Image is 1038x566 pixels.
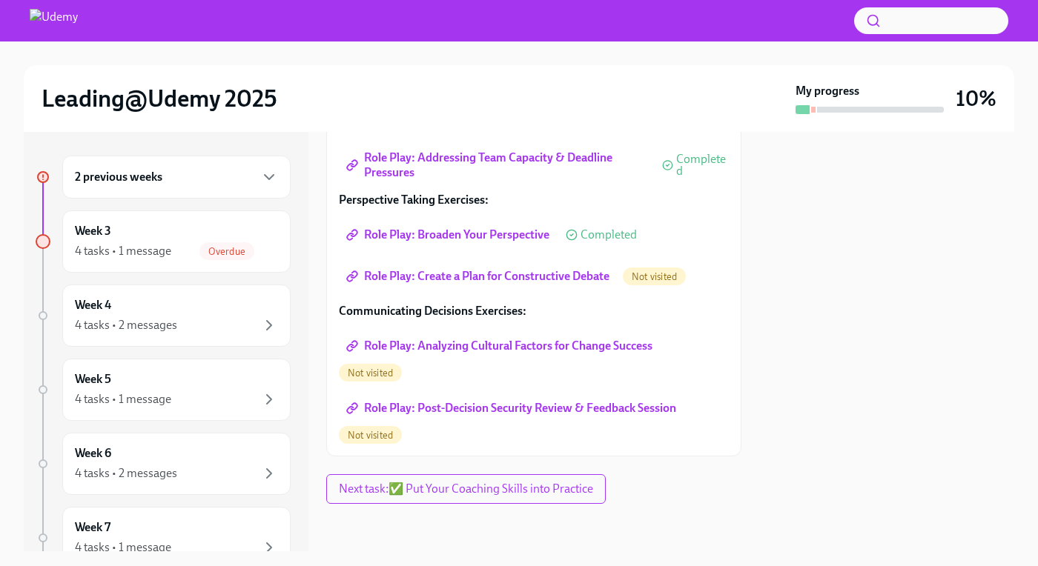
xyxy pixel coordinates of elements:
strong: Communicating Decisions Exercises: [339,304,526,318]
strong: Perspective Taking Exercises: [339,193,489,207]
div: 2 previous weeks [62,156,291,199]
span: Role Play: Broaden Your Perspective [349,227,549,242]
span: Not visited [339,367,402,379]
span: Completed [676,153,729,177]
a: Week 54 tasks • 1 message [36,359,291,421]
span: Next task : ✅ Put Your Coaching Skills into Practice [339,482,593,496]
h3: 10% [956,85,996,112]
h6: Week 6 [75,445,111,462]
strong: My progress [796,83,859,99]
span: Completed [581,229,637,241]
span: Not visited [339,430,402,441]
a: Role Play: Create a Plan for Constructive Debate [339,262,620,291]
a: Role Play: Post-Decision Security Review & Feedback Session [339,393,687,423]
h6: Week 3 [75,223,111,239]
a: Role Play: Addressing Team Capacity & Deadline Pressures [339,150,656,180]
h2: Leading@Udemy 2025 [42,84,277,113]
div: 4 tasks • 1 message [75,243,171,259]
span: Role Play: Analyzing Cultural Factors for Change Success [349,339,652,353]
h6: Week 4 [75,297,111,313]
h6: Week 7 [75,519,110,536]
div: 4 tasks • 1 message [75,391,171,407]
span: Role Play: Create a Plan for Constructive Debate [349,269,609,284]
a: Week 64 tasks • 2 messages [36,433,291,495]
a: Role Play: Analyzing Cultural Factors for Change Success [339,331,663,361]
a: Week 44 tasks • 2 messages [36,284,291,347]
span: Role Play: Post-Decision Security Review & Feedback Session [349,401,676,416]
img: Udemy [30,9,78,33]
h6: Week 5 [75,371,111,387]
div: 4 tasks • 2 messages [75,465,177,482]
div: 4 tasks • 1 message [75,539,171,556]
h6: 2 previous weeks [75,169,162,185]
span: Overdue [199,246,254,257]
span: Role Play: Addressing Team Capacity & Deadline Pressures [349,158,646,173]
button: Next task:✅ Put Your Coaching Skills into Practice [326,474,606,504]
span: Not visited [623,271,686,282]
a: Week 34 tasks • 1 messageOverdue [36,210,291,273]
a: Role Play: Broaden Your Perspective [339,220,560,250]
div: 4 tasks • 2 messages [75,317,177,333]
